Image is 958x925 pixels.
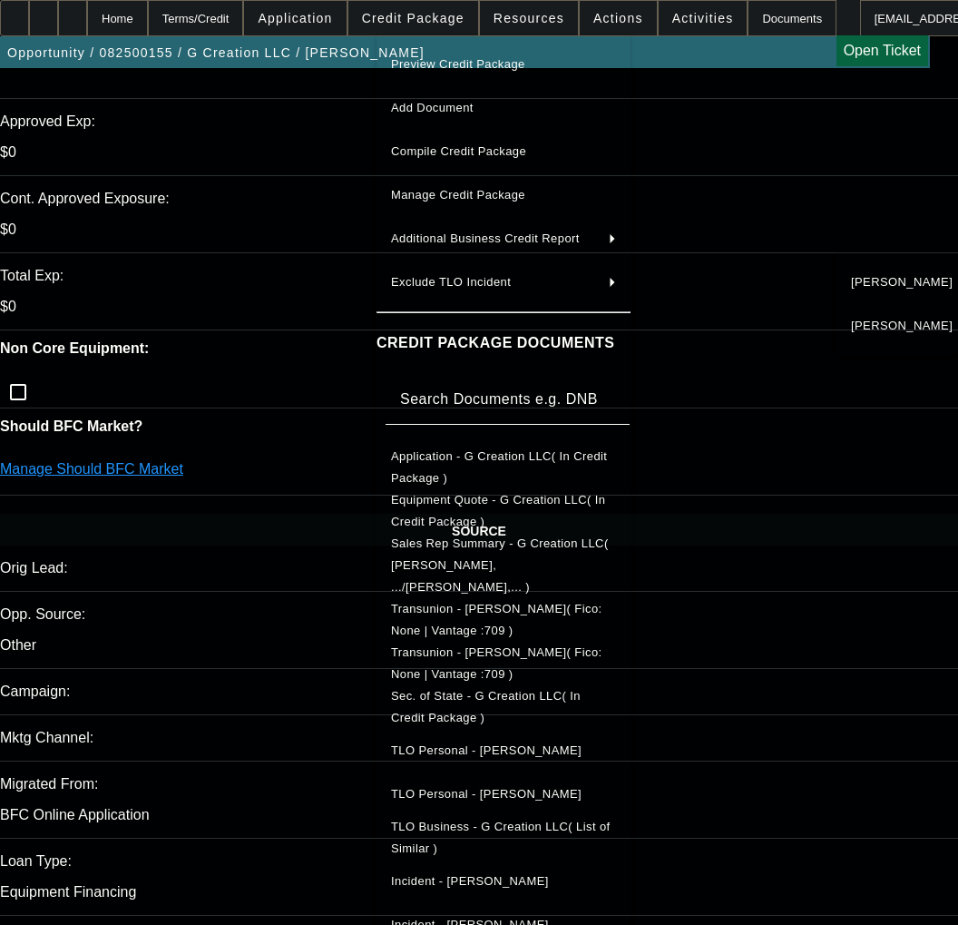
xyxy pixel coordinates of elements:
button: Transunion - Gomez, Karen( Fico: None | Vantage :709 ) [376,642,631,685]
span: Add Document [391,101,474,114]
span: Preview Credit Package [391,57,525,71]
span: Manage Credit Package [391,188,525,202]
button: Sales Rep Summary - G Creation LLC( Wesolowski, .../Wesolowski,... ) [376,533,631,598]
span: TLO Business - G Creation LLC( List of Similar ) [391,820,611,855]
span: Equipment Quote - G Creation LLC( In Credit Package ) [391,493,605,528]
span: TLO Personal - [PERSON_NAME] [391,787,582,801]
button: Transunion - Gomez, Gustavo( Fico: None | Vantage :709 ) [376,598,631,642]
span: Sec. of State - G Creation LLC( In Credit Package ) [391,689,581,724]
span: Exclude TLO Incident [391,275,511,289]
span: Transunion - [PERSON_NAME]( Fico: None | Vantage :709 ) [391,602,602,637]
span: Transunion - [PERSON_NAME]( Fico: None | Vantage :709 ) [391,645,602,681]
button: Incident - Gomez, Karen [376,860,631,903]
button: TLO Personal - Gomez, Gustavo [376,772,631,816]
span: [PERSON_NAME] [851,315,953,337]
button: TLO Business - G Creation LLC( List of Similar ) [376,816,631,860]
span: Application - G Creation LLC( In Credit Package ) [391,449,607,485]
button: TLO Personal - Gomez, Karen [376,729,631,772]
button: Sec. of State - G Creation LLC( In Credit Package ) [376,685,631,729]
h4: CREDIT PACKAGE DOCUMENTS [376,332,631,354]
button: Application - G Creation LLC( In Credit Package ) [376,446,631,489]
button: Equipment Quote - G Creation LLC( In Credit Package ) [376,489,631,533]
span: [PERSON_NAME] [851,271,953,293]
span: TLO Personal - [PERSON_NAME] [391,743,582,757]
span: Compile Credit Package [391,144,526,158]
span: Sales Rep Summary - G Creation LLC( [PERSON_NAME], .../[PERSON_NAME],... ) [391,536,609,594]
span: Incident - [PERSON_NAME] [391,874,549,888]
mat-label: Search Documents e.g. DNB [400,391,598,407]
span: Additional Business Credit Report [391,231,580,245]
